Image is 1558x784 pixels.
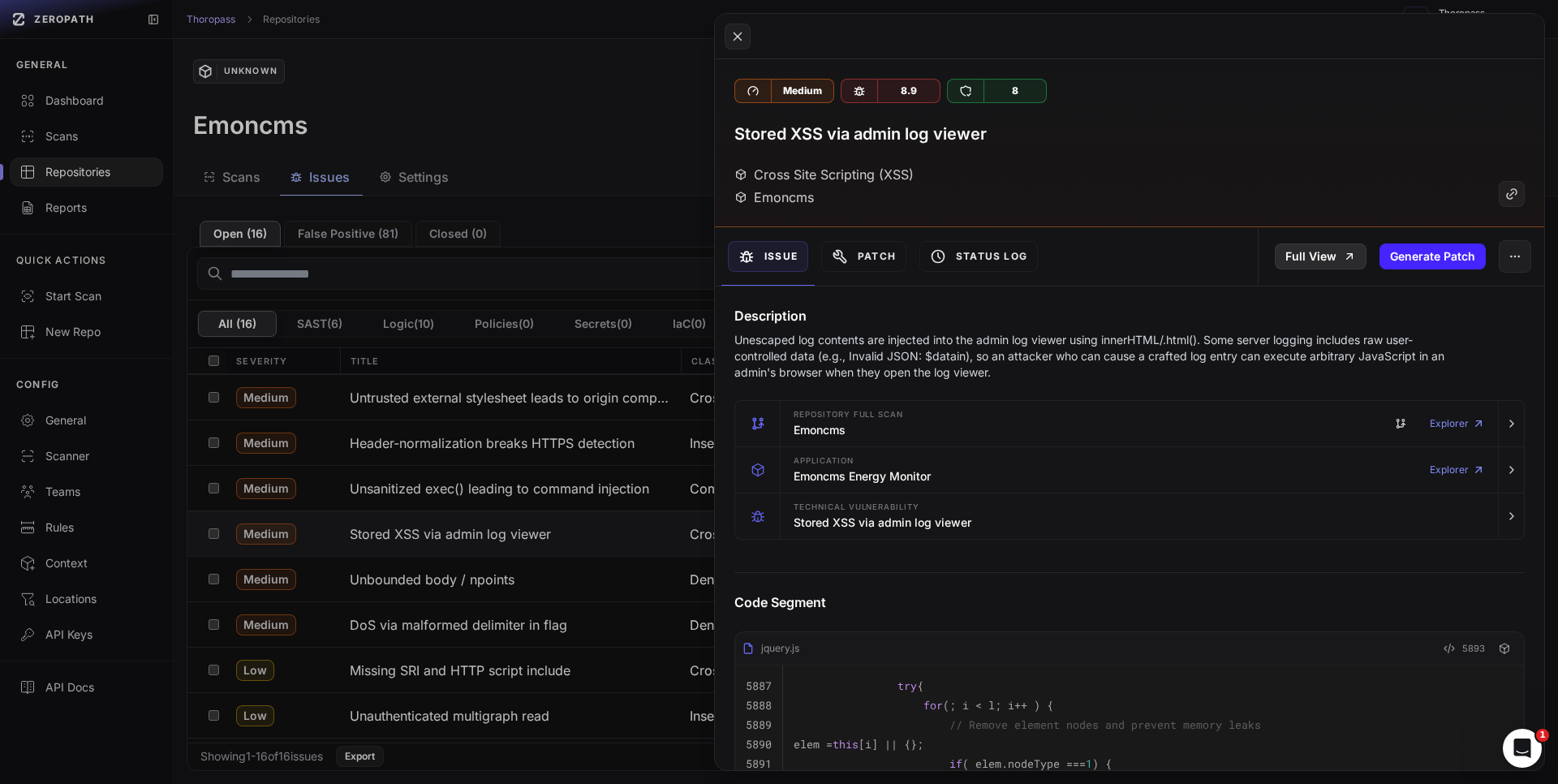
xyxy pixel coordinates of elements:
[794,422,846,438] h3: Emoncms
[794,678,923,693] code: {
[1430,407,1485,440] a: Explorer
[746,678,772,693] code: 5887
[1430,454,1485,486] a: Explorer
[794,737,923,752] code: elem = [i] || {};
[734,187,814,207] div: Emoncms
[735,447,1524,493] button: Application Emoncms Energy Monitor Explorer
[949,717,1261,732] span: // Remove element nodes and prevent memory leaks
[1275,243,1366,269] a: Full View
[949,756,962,771] span: if
[746,756,772,771] code: 5891
[746,737,772,752] code: 5890
[833,737,859,752] span: this
[794,698,1053,713] code: (; i < l; i++ ) {
[1503,729,1542,768] iframe: Intercom live chat
[1379,243,1486,269] button: Generate Patch
[735,493,1524,539] button: Technical Vulnerability Stored XSS via admin log viewer
[1536,729,1549,742] span: 1
[794,457,854,465] span: Application
[794,468,931,485] h3: Emoncms Energy Monitor
[794,756,1112,771] code: ( elem.nodeType === ) {
[734,332,1461,381] p: Unescaped log contents are injected into the admin log viewer using innerHTML/.html(). Some serve...
[728,241,808,272] button: Issue
[923,698,943,713] span: for
[919,241,1038,272] button: Status Log
[1462,639,1485,658] span: 5893
[746,717,772,732] code: 5889
[746,698,772,713] code: 5888
[897,678,917,693] span: try
[734,306,1525,325] h4: Description
[821,241,906,272] button: Patch
[734,592,1525,612] h4: Code Segment
[794,503,919,511] span: Technical Vulnerability
[794,411,903,419] span: Repository Full scan
[1086,756,1092,771] span: 1
[742,642,799,655] div: jquery.js
[794,515,971,531] h3: Stored XSS via admin log viewer
[735,401,1524,446] button: Repository Full scan Emoncms Explorer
